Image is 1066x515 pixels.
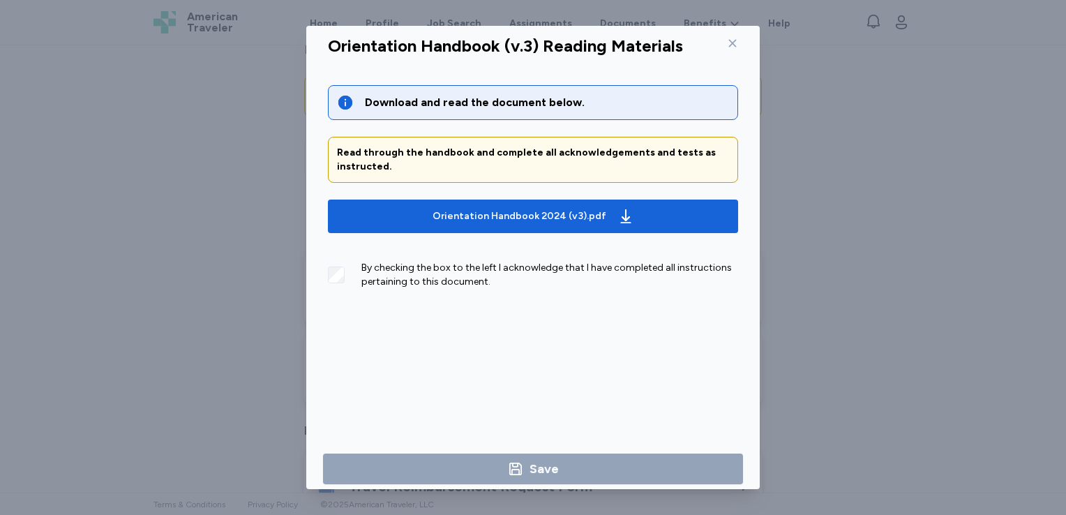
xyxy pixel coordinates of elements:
[433,209,606,223] div: Orientation Handbook 2024 (v3).pdf
[328,200,738,233] button: Orientation Handbook 2024 (v3).pdf
[337,146,729,174] div: Read through the handbook and complete all acknowledgements and tests as instructed.
[328,35,683,57] div: Orientation Handbook (v.3) Reading Materials
[323,454,743,484] button: Save
[361,261,738,289] div: By checking the box to the left I acknowledge that I have completed all instructions pertaining t...
[530,459,559,479] div: Save
[365,94,729,111] div: Download and read the document below.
